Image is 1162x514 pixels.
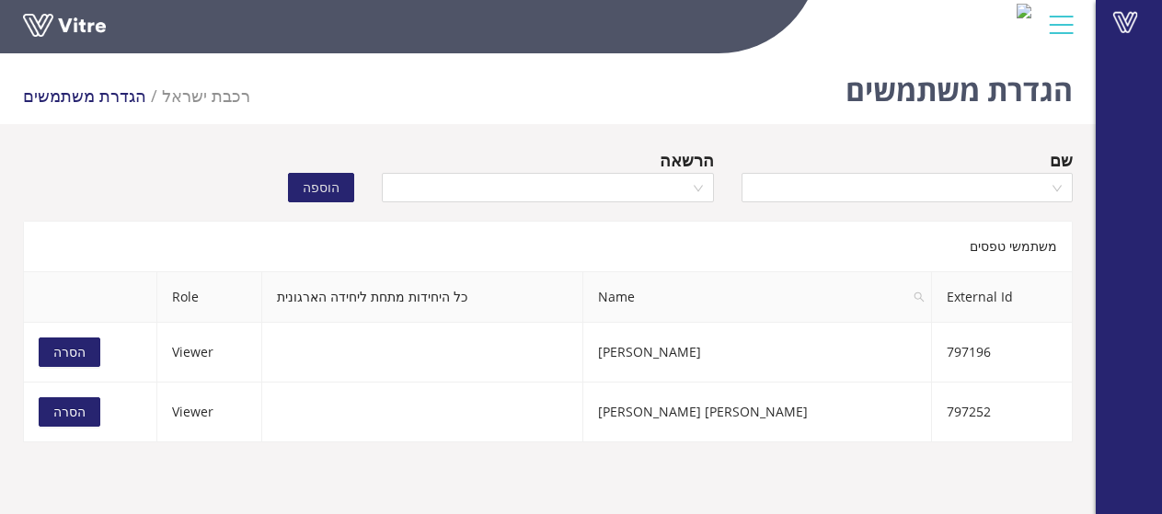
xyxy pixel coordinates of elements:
span: Name [583,272,932,322]
button: הוספה [288,173,354,202]
button: הסרה [39,337,100,367]
span: search [906,272,932,322]
span: הסרה [53,342,86,362]
td: [PERSON_NAME] [583,323,933,383]
div: שם [1050,147,1073,173]
li: הגדרת משתמשים [23,83,162,109]
td: [PERSON_NAME] [PERSON_NAME] [583,383,933,442]
th: Role [157,272,261,323]
span: 797196 [947,343,991,360]
th: External Id [932,272,1073,323]
div: הרשאה [660,147,714,173]
button: הסרה [39,397,100,427]
th: כל היחידות מתחת ליחידה הארגונית [262,272,583,323]
img: 4f6f8662-7833-4726-828b-57859a22b532.png [1017,4,1031,18]
span: Viewer [172,403,213,420]
span: Viewer [172,343,213,360]
div: משתמשי טפסים [23,221,1073,271]
span: search [914,291,925,303]
span: 335 [162,85,250,107]
span: הסרה [53,402,86,422]
h1: הגדרת משתמשים [846,46,1073,124]
span: 797252 [947,403,991,420]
